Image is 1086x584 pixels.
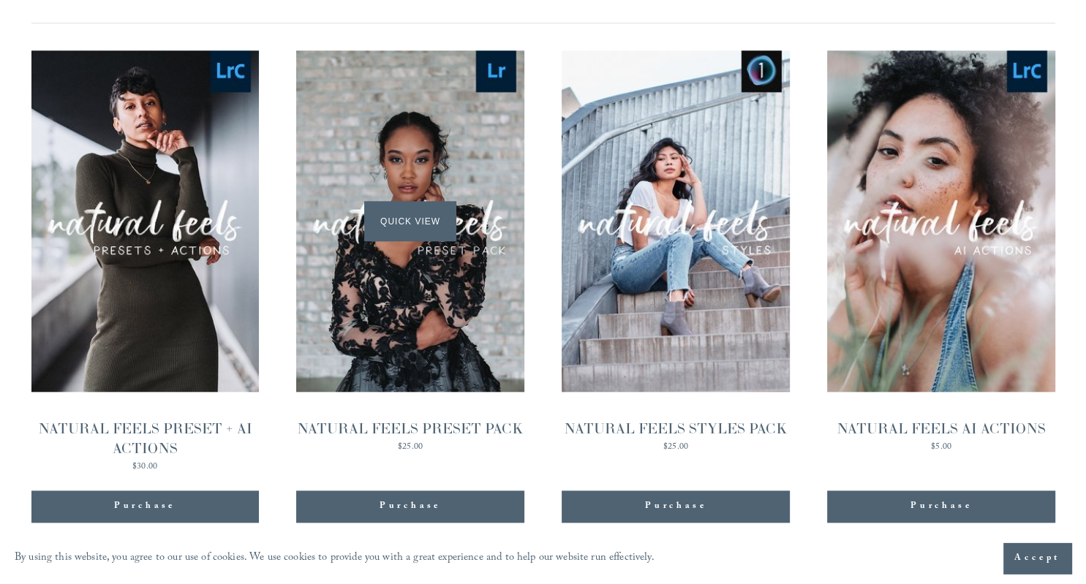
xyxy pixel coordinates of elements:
[31,490,259,523] button: Purchase
[296,490,524,523] button: Purchase
[31,463,259,471] div: $30.00
[15,548,655,569] p: By using this website, you agree to our use of cookies. We use cookies to provide you with a grea...
[562,490,789,523] button: Purchase
[837,443,1046,452] div: $5.00
[827,50,1055,455] a: NATURAL FEELS AI ACTIONS
[564,443,788,452] div: $25.00
[364,201,456,241] span: Quick View
[562,50,789,455] a: NATURAL FEELS STYLES PACK
[910,499,972,514] span: Purchase
[114,499,176,514] span: Purchase
[297,443,524,452] div: $25.00
[297,419,524,439] div: NATURAL FEELS PRESET PACK
[564,419,788,439] div: NATURAL FEELS STYLES PACK
[296,50,524,455] a: NATURAL FEELS PRESET PACK
[837,419,1046,439] div: NATURAL FEELS AI ACTIONS
[380,499,441,514] span: Purchase
[1003,543,1071,574] button: Accept
[31,419,259,458] div: NATURAL FEELS PRESET + AI ACTIONS
[31,50,259,474] a: NATURAL FEELS PRESET + AI ACTIONS
[645,499,706,514] span: Purchase
[827,490,1055,523] button: Purchase
[1014,551,1060,566] span: Accept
